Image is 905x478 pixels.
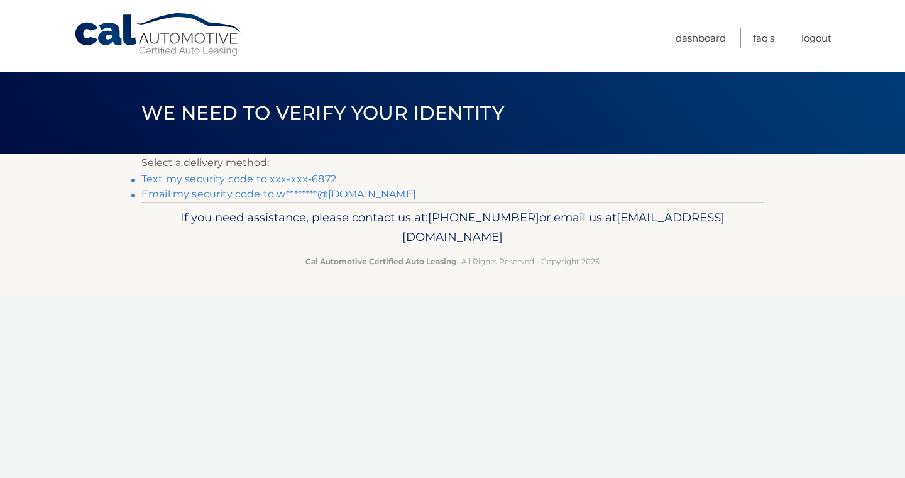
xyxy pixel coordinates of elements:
a: Dashboard [676,28,726,48]
a: Cal Automotive [74,13,243,57]
a: Email my security code to w********@[DOMAIN_NAME] [141,188,416,200]
p: Select a delivery method: [141,154,764,172]
a: Logout [801,28,831,48]
span: [PHONE_NUMBER] [428,210,539,225]
p: If you need assistance, please contact us at: or email us at [150,208,755,248]
a: FAQ's [753,28,774,48]
p: - All Rights Reserved - Copyright 2025 [150,255,755,268]
span: We need to verify your identity [141,101,504,125]
strong: Cal Automotive Certified Auto Leasing [305,257,456,266]
a: Text my security code to xxx-xxx-6872 [141,173,336,185]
